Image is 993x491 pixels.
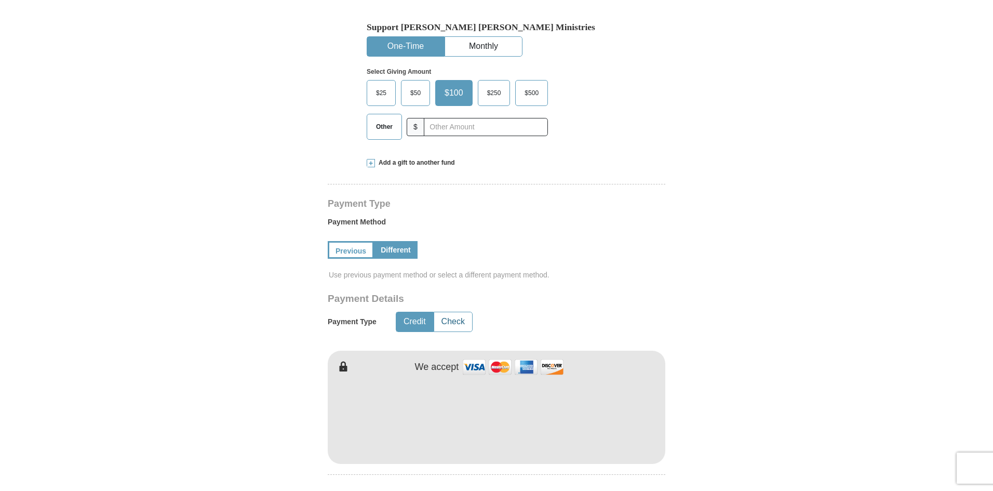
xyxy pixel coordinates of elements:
[328,217,665,232] label: Payment Method
[424,118,548,136] input: Other Amount
[519,85,544,101] span: $500
[445,37,522,56] button: Monthly
[439,85,468,101] span: $100
[371,85,392,101] span: $25
[374,241,418,259] a: Different
[328,293,593,305] h3: Payment Details
[329,270,666,280] span: Use previous payment method or select a different payment method.
[396,312,433,331] button: Credit
[415,362,459,373] h4: We accept
[328,200,665,208] h4: Payment Type
[434,312,472,331] button: Check
[371,119,398,135] span: Other
[405,85,426,101] span: $50
[328,241,374,259] a: Previous
[482,85,506,101] span: $250
[328,317,377,326] h5: Payment Type
[367,37,444,56] button: One-Time
[367,22,626,33] h5: Support [PERSON_NAME] [PERSON_NAME] Ministries
[461,356,565,378] img: credit cards accepted
[407,118,424,136] span: $
[367,68,431,75] strong: Select Giving Amount
[375,158,455,167] span: Add a gift to another fund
